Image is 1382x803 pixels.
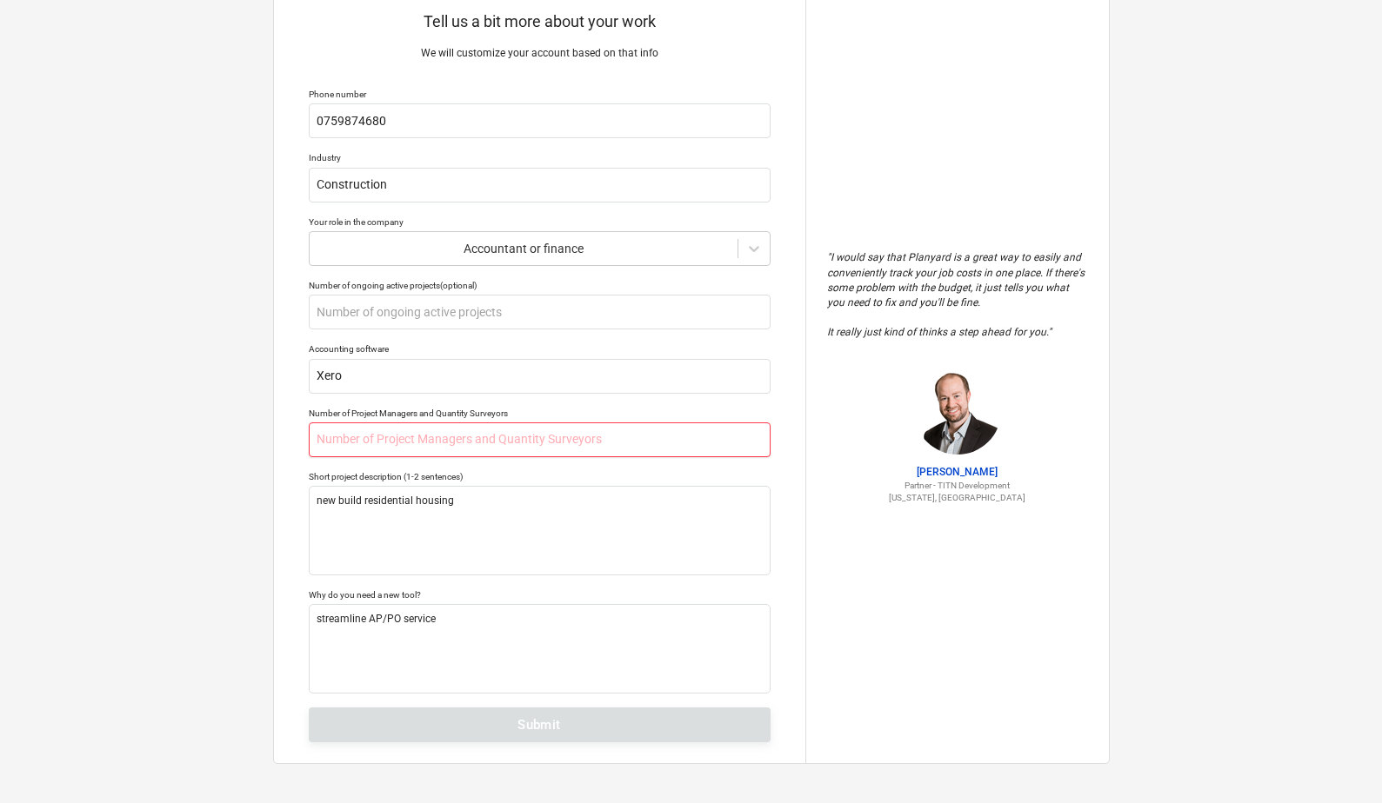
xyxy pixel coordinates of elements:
textarea: new build residential housing [309,486,771,575]
p: We will customize your account based on that info [309,46,771,61]
input: Your phone number [309,103,771,138]
input: Number of ongoing active projects [309,295,771,329]
input: Industry [309,168,771,202]
input: Accounting software [309,359,771,394]
p: Partner - TITN Development [827,480,1088,491]
div: Your role in the company [309,216,771,228]
div: Phone number [309,89,771,100]
textarea: streamline AP/PO service [309,604,771,693]
div: Number of Project Managers and Quantity Surveyors [309,408,771,419]
div: Why do you need a new tool? [309,589,771,601]
div: Accounting software [309,343,771,355]
p: " I would say that Planyard is a great way to easily and conveniently track your job costs in one... [827,250,1088,340]
p: [US_STATE], [GEOGRAPHIC_DATA] [827,492,1088,503]
input: Number of Project Managers and Quantity Surveyors [309,422,771,457]
p: [PERSON_NAME] [827,465,1088,480]
img: Jordan Cohen [914,368,1001,455]
div: Short project description (1-2 sentences) [309,471,771,482]
div: Industry [309,152,771,163]
iframe: Chat Widget [1295,720,1382,803]
div: Number of ongoing active projects (optional) [309,280,771,291]
p: Tell us a bit more about your work [309,11,771,32]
